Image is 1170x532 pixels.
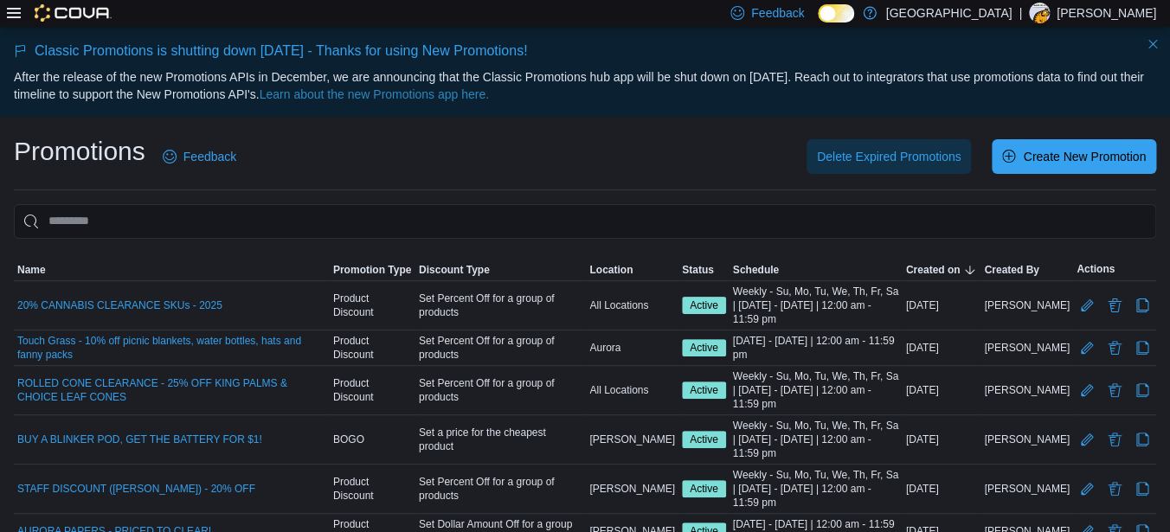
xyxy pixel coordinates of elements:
button: Discount Type [415,260,586,280]
img: Cova [35,4,112,22]
p: | [1019,3,1022,23]
button: Edit Promotion [1077,295,1097,316]
span: [PERSON_NAME] [984,341,1070,355]
span: [PERSON_NAME] [589,433,675,446]
span: Product Discount [333,292,412,319]
button: Location [586,260,678,280]
span: Weekly - Su, Mo, Tu, We, Th, Fr, Sa | [DATE] - [DATE] | 12:00 am - 11:59 pm [733,369,899,411]
div: Set Percent Off for a group of products [415,373,586,407]
div: [DATE] [903,337,981,358]
span: Promotion Type [333,263,411,277]
a: STAFF DISCOUNT ([PERSON_NAME]) - 20% OFF [17,482,255,496]
span: [PERSON_NAME] [984,482,1070,496]
p: Classic Promotions is shutting down [DATE] - Thanks for using New Promotions! [14,41,1156,61]
span: All Locations [589,298,648,312]
span: [PERSON_NAME] [984,383,1070,397]
span: Active [682,381,726,399]
span: Location [589,263,633,277]
span: Discount Type [419,263,490,277]
button: Clone Promotion [1132,295,1153,316]
p: After the release of the new Promotions APIs in December, we are announcing that the Classic Prom... [14,68,1156,103]
span: Weekly - Su, Mo, Tu, We, Th, Fr, Sa | [DATE] - [DATE] | 12:00 am - 11:59 pm [733,419,899,460]
span: Active [690,432,718,447]
span: Created By [984,263,1038,277]
button: Created By [980,260,1073,280]
span: Active [690,382,718,398]
span: Active [690,481,718,497]
button: Clone Promotion [1132,478,1153,499]
div: Heather Whitfield [1029,3,1050,23]
span: Active [690,298,718,313]
span: Delete Expired Promotions [817,148,961,165]
button: Delete Expired Promotions [807,139,972,174]
span: Feedback [183,148,236,165]
button: Clone Promotion [1132,337,1153,358]
div: Set Percent Off for a group of products [415,288,586,323]
div: [DATE] [903,478,981,499]
button: Delete Promotion [1104,380,1125,401]
span: Created on [906,263,961,277]
button: Delete Promotion [1104,337,1125,358]
span: Active [682,431,726,448]
button: Edit Promotion [1077,380,1097,401]
span: Feedback [751,4,804,22]
button: Clone Promotion [1132,380,1153,401]
span: Weekly - Su, Mo, Tu, We, Th, Fr, Sa | [DATE] - [DATE] | 12:00 am - 11:59 pm [733,285,899,326]
span: Active [682,297,726,314]
span: Weekly - Su, Mo, Tu, We, Th, Fr, Sa | [DATE] - [DATE] | 12:00 am - 11:59 pm [733,468,899,510]
p: [PERSON_NAME] [1057,3,1156,23]
span: [DATE] - [DATE] | 12:00 am - 11:59 pm [733,334,899,362]
input: This is a search bar. As you type, the results lower in the page will automatically filter. [14,204,1156,239]
span: BOGO [333,433,364,446]
button: Delete Promotion [1104,429,1125,450]
span: Active [682,339,726,356]
div: Set a price for the cheapest product [415,422,586,457]
button: Created on [903,260,981,280]
span: Product Discount [333,334,412,362]
span: Name [17,263,46,277]
span: [PERSON_NAME] [589,482,675,496]
span: Aurora [589,341,620,355]
div: Set Percent Off for a group of products [415,471,586,506]
a: Learn about the new Promotions app here. [260,87,489,101]
button: Edit Promotion [1077,478,1097,499]
span: [PERSON_NAME] [984,433,1070,446]
button: Delete Promotion [1104,295,1125,316]
a: Touch Grass - 10% off picnic blankets, water bottles, hats and fanny packs [17,334,326,362]
a: Feedback [156,139,243,174]
button: Create New Promotion [992,139,1156,174]
span: All Locations [589,383,648,397]
button: Promotion Type [330,260,415,280]
button: Dismiss this callout [1142,34,1163,54]
div: [DATE] [903,429,981,450]
button: Name [14,260,330,280]
span: Schedule [733,263,779,277]
span: [PERSON_NAME] [984,298,1070,312]
div: [DATE] [903,380,981,401]
span: Product Discount [333,475,412,503]
button: Schedule [730,260,903,280]
div: [DATE] [903,295,981,316]
span: Active [690,340,718,356]
span: Product Discount [333,376,412,404]
span: Actions [1077,262,1115,276]
span: Status [682,263,714,277]
button: Clone Promotion [1132,429,1153,450]
a: ROLLED CONE CLEARANCE - 25% OFF KING PALMS & CHOICE LEAF CONES [17,376,326,404]
div: Set Percent Off for a group of products [415,330,586,365]
input: Dark Mode [818,4,854,22]
button: Edit Promotion [1077,337,1097,358]
p: [GEOGRAPHIC_DATA] [885,3,1012,23]
span: Active [682,480,726,497]
a: 20% CANNABIS CLEARANCE SKUs - 2025 [17,298,222,312]
button: Edit Promotion [1077,429,1097,450]
a: BUY A BLINKER POD, GET THE BATTERY FOR $1! [17,433,262,446]
h1: Promotions [14,134,145,169]
button: Status [678,260,730,280]
button: Delete Promotion [1104,478,1125,499]
span: Create New Promotion [1023,148,1146,165]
